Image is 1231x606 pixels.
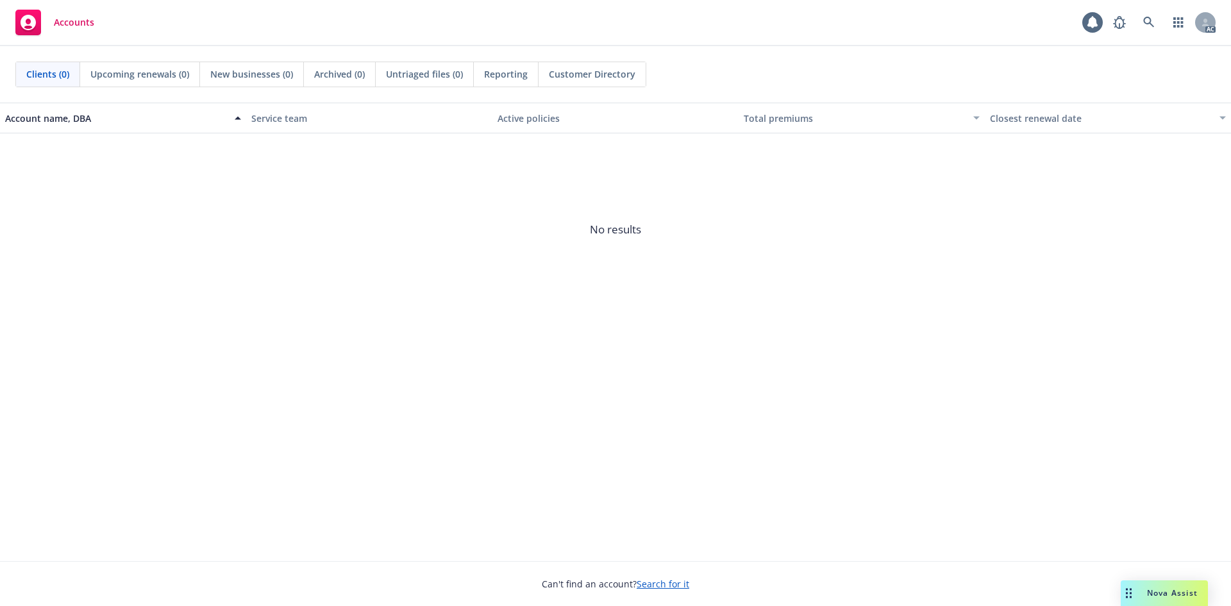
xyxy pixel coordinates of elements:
[484,67,528,81] span: Reporting
[990,112,1212,125] div: Closest renewal date
[1121,580,1137,606] div: Drag to move
[739,103,985,133] button: Total premiums
[26,67,69,81] span: Clients (0)
[542,577,689,591] span: Can't find an account?
[1147,587,1198,598] span: Nova Assist
[251,112,487,125] div: Service team
[1136,10,1162,35] a: Search
[10,4,99,40] a: Accounts
[314,67,365,81] span: Archived (0)
[637,578,689,590] a: Search for it
[210,67,293,81] span: New businesses (0)
[492,103,739,133] button: Active policies
[5,112,227,125] div: Account name, DBA
[744,112,966,125] div: Total premiums
[1121,580,1208,606] button: Nova Assist
[90,67,189,81] span: Upcoming renewals (0)
[1107,10,1132,35] a: Report a Bug
[985,103,1231,133] button: Closest renewal date
[1166,10,1191,35] a: Switch app
[498,112,733,125] div: Active policies
[549,67,635,81] span: Customer Directory
[386,67,463,81] span: Untriaged files (0)
[54,17,94,28] span: Accounts
[246,103,492,133] button: Service team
